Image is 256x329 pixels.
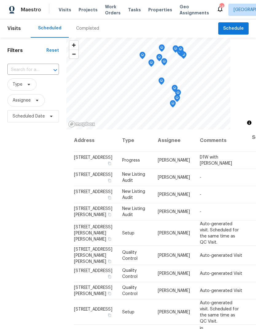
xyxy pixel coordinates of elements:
span: - [200,193,201,197]
button: Copy Address [107,212,112,217]
span: Setup [122,310,134,314]
button: Copy Address [107,236,112,241]
div: Map marker [148,59,154,69]
span: [STREET_ADDRESS] [74,307,112,311]
span: [PERSON_NAME] [158,210,190,214]
div: Completed [76,25,99,32]
span: Auto-generated Visit [200,289,242,293]
span: Assignee [13,97,31,103]
button: Copy Address [107,178,112,183]
span: [STREET_ADDRESS][PERSON_NAME] [74,207,112,217]
span: Quality Control [122,268,138,279]
span: [STREET_ADDRESS][PERSON_NAME] [74,286,112,296]
span: Auto-generated Visit [200,271,242,276]
th: Type [117,129,153,152]
div: Map marker [173,45,179,55]
span: [PERSON_NAME] [158,310,190,314]
span: Auto-generated visit. Scheduled for the same time as QC Visit. [200,222,239,244]
span: [STREET_ADDRESS][PERSON_NAME][PERSON_NAME] [74,247,112,264]
div: Map marker [175,89,181,99]
div: Map marker [139,52,145,61]
canvas: Map [66,38,230,129]
button: Copy Address [107,195,112,200]
span: Auto-generated Visit [200,253,242,257]
span: [PERSON_NAME] [158,271,190,276]
span: [STREET_ADDRESS] [74,155,112,160]
span: Quality Control [122,250,138,260]
th: Assignee [153,129,195,152]
div: Map marker [156,54,162,63]
button: Zoom out [69,50,78,58]
span: [PERSON_NAME] [158,231,190,235]
button: Copy Address [107,291,112,296]
div: Map marker [172,85,178,94]
span: D1W with [PERSON_NAME] [200,155,232,166]
h1: Filters [7,47,46,54]
span: Schedule [223,25,244,32]
span: [PERSON_NAME] [158,193,190,197]
th: Address [74,129,117,152]
div: Map marker [177,46,184,55]
button: Copy Address [107,161,112,166]
span: - [200,175,201,180]
button: Zoom in [69,41,78,50]
span: Scheduled Date [13,113,45,119]
span: Type [13,81,22,88]
button: Toggle attribution [246,119,253,126]
span: New Listing Audit [122,207,145,217]
span: Geo Assignments [180,4,209,16]
span: Maestro [21,7,41,13]
button: Copy Address [107,312,112,318]
span: Auto-generated visit. Scheduled for the same time as QC Visit. [200,301,239,323]
span: Progress [122,158,140,163]
button: Copy Address [107,258,112,264]
button: Open [51,66,60,74]
div: Map marker [159,44,165,54]
span: [STREET_ADDRESS] [74,190,112,194]
span: New Listing Audit [122,172,145,183]
div: Map marker [158,77,165,87]
div: Reset [46,47,59,54]
div: 14 [219,4,224,10]
div: Map marker [174,95,180,104]
span: Properties [148,7,172,13]
span: [PERSON_NAME] [158,158,190,163]
div: Map marker [161,58,167,68]
span: Tasks [128,8,141,12]
th: Comments [195,129,247,152]
span: Toggle attribution [247,119,251,126]
button: Copy Address [107,274,112,279]
span: [PERSON_NAME] [158,253,190,257]
span: - [200,210,201,214]
span: [STREET_ADDRESS] [74,173,112,177]
span: Setup [122,231,134,235]
input: Search for an address... [7,65,42,75]
span: [PERSON_NAME] [158,289,190,293]
span: Work Orders [105,4,121,16]
span: Visits [59,7,71,13]
span: Projects [79,7,98,13]
a: Mapbox homepage [68,121,95,128]
span: Visits [7,22,21,35]
span: [STREET_ADDRESS] [74,269,112,273]
button: Schedule [218,22,249,35]
span: [PERSON_NAME] [158,175,190,180]
div: Scheduled [38,25,61,31]
span: New Listing Audit [122,189,145,200]
div: Map marker [170,100,176,110]
span: Quality Control [122,286,138,296]
span: [STREET_ADDRESS][PERSON_NAME][PERSON_NAME] [74,225,112,241]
